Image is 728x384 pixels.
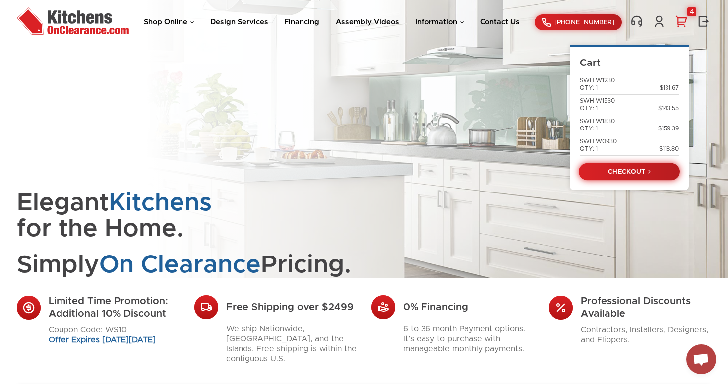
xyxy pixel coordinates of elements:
[579,163,680,181] a: CHECKOUT
[403,324,534,354] p: 6 to 36 month Payment options. It’s easy to purchase with manageable monthly payments.
[226,324,357,364] p: We ship Nationwide, [GEOGRAPHIC_DATA], and the Islands. Free shipping is within the contiguous U.S.
[284,18,319,26] a: Financing
[144,18,194,26] a: Shop Online
[480,18,520,26] a: Contact Us
[17,7,129,35] img: Kitchens On Clearance
[581,325,712,345] p: Contractors, Installers, Designers, and Flippers.
[17,190,260,278] h1: Elegant
[686,344,716,374] a: Open chat
[581,295,712,320] div: Professional Discounts Available
[580,58,601,68] a: Cart
[49,336,156,344] span: Offer Expires [DATE][DATE]
[580,97,615,112] div: SWH W1530 QTY: 1
[109,191,212,215] span: Kitchens
[580,77,679,92] a: SWH W1230QTY: 1 $131.67
[17,216,183,241] span: for the Home.
[554,19,614,26] span: [PHONE_NUMBER]
[580,118,615,132] div: SWH W1830 QTY: 1
[580,77,615,92] div: SWH W1230 QTY: 1
[49,325,180,345] p: Coupon Code: WS10
[687,7,696,16] div: 4
[658,105,679,112] div: $143.55
[226,301,357,314] div: Free Shipping over $2499
[535,14,622,30] a: [PHONE_NUMBER]
[403,301,534,314] div: 0% Financing
[415,18,464,26] a: Information
[580,118,679,132] a: SWH W1830QTY: 1 $159.39
[49,295,180,320] div: Limited Time Promotion: Additional 10% Discount
[99,253,261,277] span: On Clearance
[658,125,679,132] div: $159.39
[660,84,679,92] div: $131.67
[580,138,679,153] a: SWH W0930QTY: 1 $118.80
[210,18,268,26] a: Design Services
[17,252,260,278] span: Simply Pricing.
[580,97,679,112] a: SWH W1530QTY: 1 $143.55
[659,145,679,153] div: $118.80
[336,18,399,26] a: Assembly Videos
[674,15,689,28] a: 4
[580,138,617,153] div: SWH W0930 QTY: 1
